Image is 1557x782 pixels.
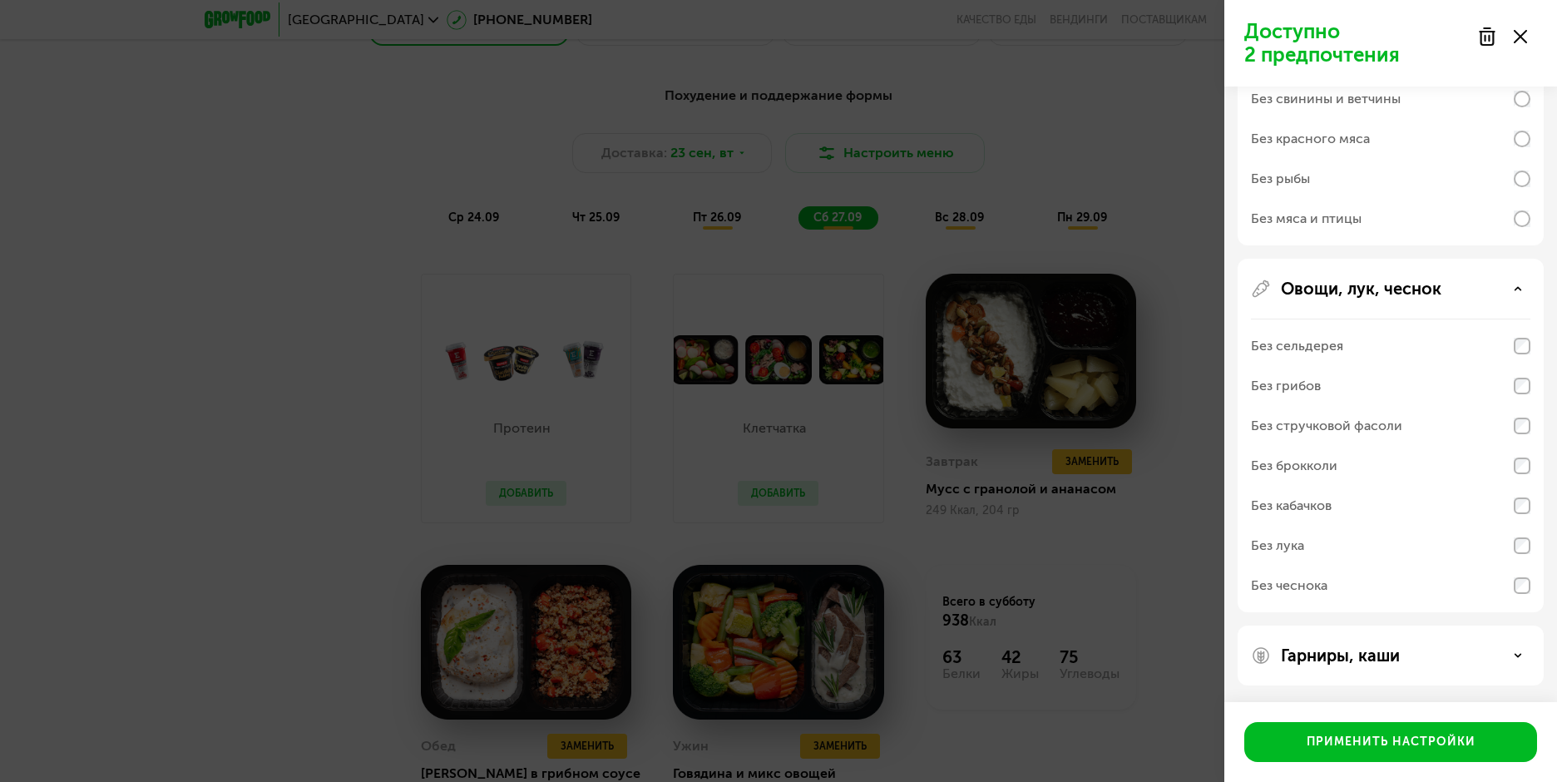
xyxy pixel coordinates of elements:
[1251,416,1402,436] div: Без стручковой фасоли
[1251,129,1370,149] div: Без красного мяса
[1251,89,1401,109] div: Без свинины и ветчины
[1251,336,1343,356] div: Без сельдерея
[1251,496,1332,516] div: Без кабачков
[1281,646,1400,666] p: Гарниры, каши
[1244,722,1537,762] button: Применить настройки
[1251,169,1310,189] div: Без рыбы
[1307,734,1475,750] div: Применить настройки
[1251,209,1362,229] div: Без мяса и птицы
[1281,279,1441,299] p: Овощи, лук, чеснок
[1251,576,1327,596] div: Без чеснока
[1251,376,1321,396] div: Без грибов
[1251,456,1337,476] div: Без брокколи
[1251,536,1304,556] div: Без лука
[1244,20,1467,67] p: Доступно 2 предпочтения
